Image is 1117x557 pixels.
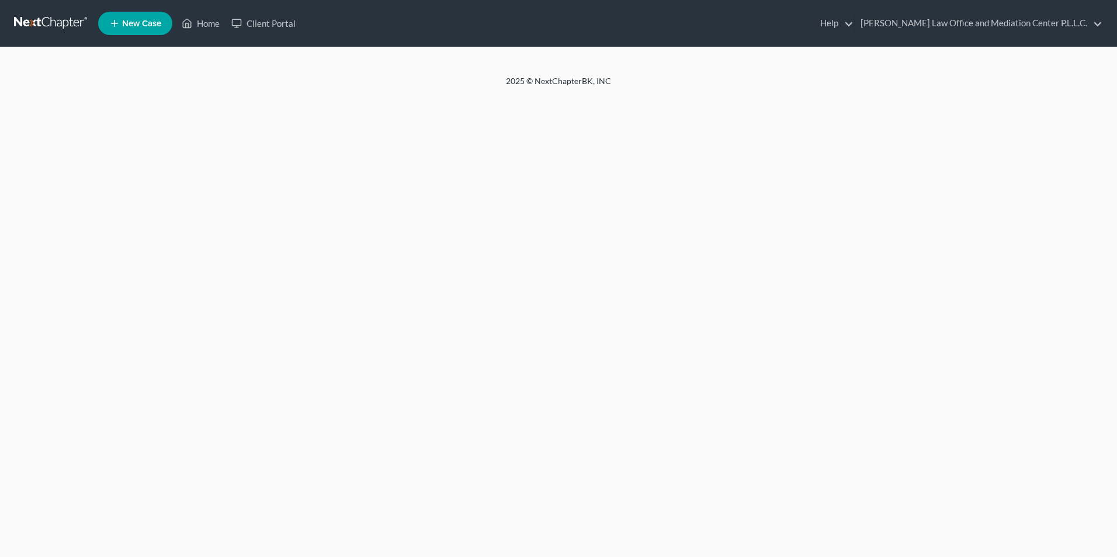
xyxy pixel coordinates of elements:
a: Client Portal [226,13,301,34]
new-legal-case-button: New Case [98,12,172,35]
a: Help [814,13,854,34]
a: Home [176,13,226,34]
a: [PERSON_NAME] Law Office and Mediation Center P.L.L.C. [855,13,1102,34]
div: 2025 © NextChapterBK, INC [226,75,891,96]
